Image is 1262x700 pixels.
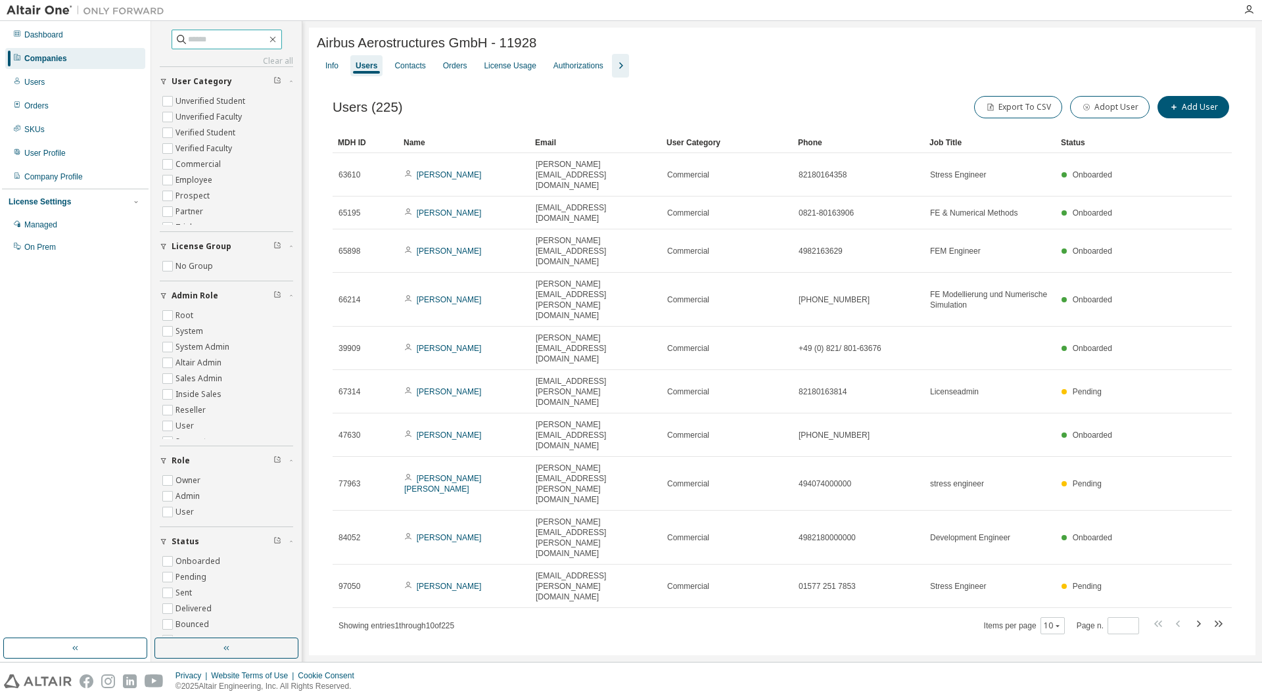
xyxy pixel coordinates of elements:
[175,109,245,125] label: Unverified Faculty
[667,294,709,305] span: Commercial
[799,478,851,489] span: 494074000000
[172,455,190,466] span: Role
[339,581,360,592] span: 97050
[799,581,856,592] span: 01577 251 7853
[24,220,57,230] div: Managed
[160,281,293,310] button: Admin Role
[930,386,979,397] span: Licenseadmin
[339,386,360,397] span: 67314
[417,295,482,304] a: [PERSON_NAME]
[536,235,655,267] span: [PERSON_NAME][EMAIL_ADDRESS][DOMAIN_NAME]
[123,674,137,688] img: linkedin.svg
[175,258,216,274] label: No Group
[667,581,709,592] span: Commercial
[273,76,281,87] span: Clear filter
[667,170,709,180] span: Commercial
[172,76,232,87] span: User Category
[339,621,454,630] span: Showing entries 1 through 10 of 225
[175,402,208,418] label: Reseller
[1070,96,1150,118] button: Adopt User
[799,246,843,256] span: 4982163629
[1073,431,1112,440] span: Onboarded
[929,132,1050,153] div: Job Title
[273,241,281,252] span: Clear filter
[24,53,67,64] div: Companies
[667,478,709,489] span: Commercial
[799,532,856,543] span: 4982180000000
[1073,533,1112,542] span: Onboarded
[798,132,919,153] div: Phone
[536,571,655,602] span: [EMAIL_ADDRESS][PERSON_NAME][DOMAIN_NAME]
[339,294,360,305] span: 66214
[175,172,215,188] label: Employee
[930,208,1017,218] span: FE & Numerical Methods
[175,473,203,488] label: Owner
[974,96,1062,118] button: Export To CSV
[24,77,45,87] div: Users
[930,581,986,592] span: Stress Engineer
[667,430,709,440] span: Commercial
[175,681,362,692] p: © 2025 Altair Engineering, Inc. All Rights Reserved.
[339,343,360,354] span: 39909
[930,478,984,489] span: stress engineer
[9,197,71,207] div: License Settings
[339,246,360,256] span: 65898
[417,208,482,218] a: [PERSON_NAME]
[984,617,1065,634] span: Items per page
[273,291,281,301] span: Clear filter
[175,670,211,681] div: Privacy
[175,204,206,220] label: Partner
[175,188,212,204] label: Prospect
[175,156,223,172] label: Commercial
[339,478,360,489] span: 77963
[211,670,298,681] div: Website Terms of Use
[273,455,281,466] span: Clear filter
[338,132,393,153] div: MDH ID
[536,202,655,223] span: [EMAIL_ADDRESS][DOMAIN_NAME]
[536,376,655,408] span: [EMAIL_ADDRESS][PERSON_NAME][DOMAIN_NAME]
[175,569,209,585] label: Pending
[799,294,870,305] span: [PHONE_NUMBER]
[175,125,238,141] label: Verified Student
[7,4,171,17] img: Altair One
[799,170,847,180] span: 82180164358
[536,517,655,559] span: [PERSON_NAME][EMAIL_ADDRESS][PERSON_NAME][DOMAIN_NAME]
[417,582,482,591] a: [PERSON_NAME]
[799,430,870,440] span: [PHONE_NUMBER]
[667,532,709,543] span: Commercial
[339,208,360,218] span: 65195
[417,387,482,396] a: [PERSON_NAME]
[273,536,281,547] span: Clear filter
[175,93,248,109] label: Unverified Student
[666,132,787,153] div: User Category
[553,60,603,71] div: Authorizations
[172,241,231,252] span: License Group
[175,617,212,632] label: Bounced
[175,308,196,323] label: Root
[536,333,655,364] span: [PERSON_NAME][EMAIL_ADDRESS][DOMAIN_NAME]
[1073,295,1112,304] span: Onboarded
[339,532,360,543] span: 84052
[325,60,339,71] div: Info
[417,533,482,542] a: [PERSON_NAME]
[175,488,202,504] label: Admin
[1073,208,1112,218] span: Onboarded
[24,172,83,182] div: Company Profile
[160,527,293,556] button: Status
[930,246,981,256] span: FEM Engineer
[417,431,482,440] a: [PERSON_NAME]
[1073,479,1102,488] span: Pending
[484,60,536,71] div: License Usage
[930,170,986,180] span: Stress Engineer
[1073,582,1102,591] span: Pending
[24,101,49,111] div: Orders
[24,148,66,158] div: User Profile
[175,323,206,339] label: System
[24,242,56,252] div: On Prem
[799,208,854,218] span: 0821-80163906
[356,60,377,71] div: Users
[1073,170,1112,179] span: Onboarded
[404,132,525,153] div: Name
[339,430,360,440] span: 47630
[1073,387,1102,396] span: Pending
